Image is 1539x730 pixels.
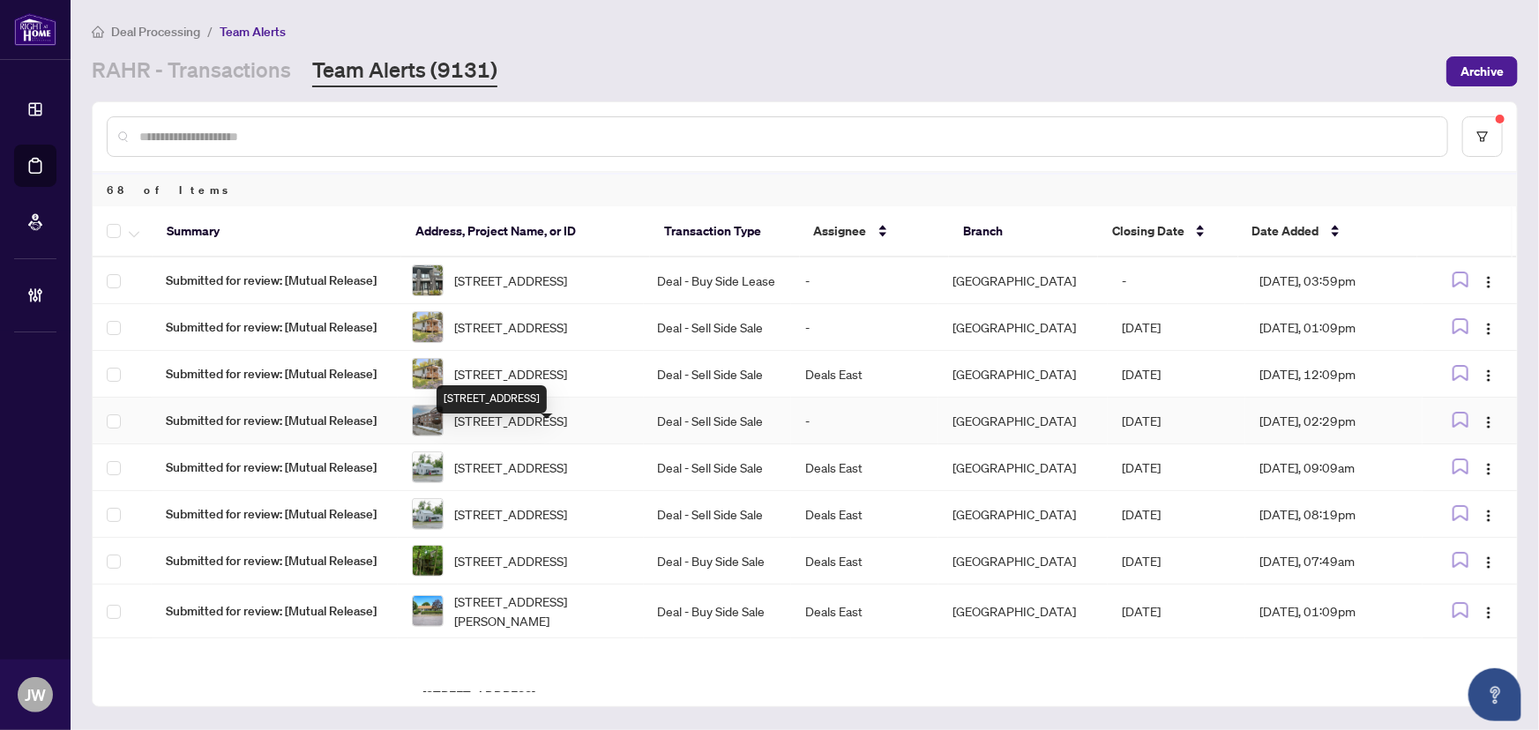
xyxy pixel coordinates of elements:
span: [STREET_ADDRESS] [454,317,567,337]
button: Logo [1475,453,1503,481]
span: [STREET_ADDRESS] [454,271,567,290]
button: Logo [1475,313,1503,341]
span: filter [1476,130,1489,143]
button: Logo [1475,500,1503,528]
img: thumbnail-img [413,499,443,529]
td: [DATE], 07:49am [1245,538,1423,585]
button: filter [1462,116,1503,157]
img: Logo [1482,606,1496,620]
img: thumbnail-img [413,596,443,626]
img: Logo [1482,369,1496,383]
td: Deal - Sell Side Sale [644,491,791,538]
span: Submitted for review: [Mutual Release] [166,504,384,524]
td: [DATE], 03:59pm [1245,257,1423,304]
img: thumbnail-img [413,406,443,436]
a: Team Alerts (9131) [312,56,497,87]
td: Deals East [791,585,938,638]
td: [DATE], 01:09pm [1245,585,1423,638]
img: Logo [1482,415,1496,429]
span: Team Alerts [220,24,286,40]
img: logo [14,13,56,46]
td: [DATE], 02:29pm [1245,398,1423,444]
span: [STREET_ADDRESS] [454,458,567,477]
button: Logo [1475,547,1503,575]
td: [GEOGRAPHIC_DATA] [938,491,1108,538]
span: Assignee [814,221,867,241]
button: Logo [1475,406,1503,435]
a: RAHR - Transactions [92,56,291,87]
td: - [791,257,938,304]
img: thumbnail-img [413,546,443,576]
span: [STREET_ADDRESS] [454,551,567,570]
div: [STREET_ADDRESS] [437,385,547,413]
td: [GEOGRAPHIC_DATA] [938,257,1108,304]
td: [DATE] [1108,538,1245,585]
img: Logo [1482,555,1496,570]
td: [DATE], 01:09pm [1245,304,1423,351]
span: JW [25,682,46,707]
td: Deals East [791,538,938,585]
td: - [1108,257,1245,304]
th: Summary [153,206,401,257]
span: Archive [1461,57,1504,86]
span: Submitted for review: [Mutual Release] [166,364,384,384]
img: Logo [1482,509,1496,523]
img: Logo [1482,275,1496,289]
span: Submitted for review: [Mutual Release] [166,317,384,337]
span: [STREET_ADDRESS] [454,364,567,384]
img: thumbnail-img [413,265,443,295]
span: Submitted for review: [Mutual Release] [166,601,384,621]
span: [STREET_ADDRESS][PERSON_NAME] [422,685,630,724]
span: Submitted for review: [Mutual Release] [166,551,384,570]
button: Archive [1446,56,1518,86]
td: Deal - Sell Side Sale [644,444,791,491]
button: Logo [1475,360,1503,388]
td: [DATE] [1108,398,1245,444]
span: Submitted for review: [Mutual Release] [166,271,384,290]
th: Assignee [800,206,949,257]
img: thumbnail-img [413,452,443,482]
td: [DATE] [1108,491,1245,538]
th: Transaction Type [650,206,799,257]
td: - [791,304,938,351]
td: [GEOGRAPHIC_DATA] [938,351,1108,398]
th: Date Added [1238,206,1417,257]
span: Closing Date [1112,221,1184,241]
button: Logo [1475,266,1503,294]
td: Deals East [791,491,938,538]
td: [DATE] [1108,585,1245,638]
td: [GEOGRAPHIC_DATA] [938,585,1108,638]
img: thumbnail-img [413,312,443,342]
td: Deals East [791,444,938,491]
td: [DATE], 09:09am [1245,444,1423,491]
span: Submitted for review: [Mutual Release] [166,458,384,477]
div: 68 of Items [93,173,1517,206]
span: [STREET_ADDRESS] [454,504,567,524]
span: home [92,26,104,38]
td: - [791,398,938,444]
img: thumbnail-img [413,359,443,389]
span: Deal Processing [111,24,200,40]
th: Branch [949,206,1098,257]
td: [DATE], 08:19pm [1245,491,1423,538]
span: [STREET_ADDRESS] [454,411,567,430]
span: Date Added [1252,221,1319,241]
td: [GEOGRAPHIC_DATA] [938,538,1108,585]
li: / [207,21,213,41]
td: Deal - Buy Side Sale [644,585,791,638]
td: [DATE] [1108,351,1245,398]
span: [STREET_ADDRESS][PERSON_NAME] [454,592,630,630]
th: Closing Date [1098,206,1237,257]
span: Submitted for review: [Mutual Release] [166,411,384,430]
td: [DATE], 12:09pm [1245,351,1423,398]
td: Deal - Sell Side Sale [644,351,791,398]
th: Address, Project Name, or ID [401,206,650,257]
img: Logo [1482,462,1496,476]
td: Deal - Buy Side Lease [644,257,791,304]
td: [GEOGRAPHIC_DATA] [938,444,1108,491]
button: Open asap [1468,668,1521,721]
td: [DATE] [1108,444,1245,491]
button: Logo [1475,597,1503,625]
td: [GEOGRAPHIC_DATA] [938,398,1108,444]
td: Deal - Buy Side Sale [644,538,791,585]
